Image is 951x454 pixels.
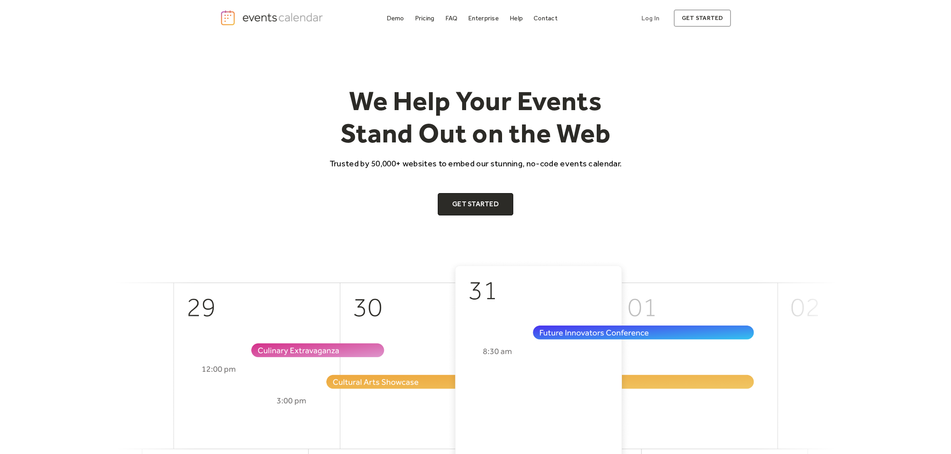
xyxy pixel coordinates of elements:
div: FAQ [445,16,458,20]
div: Pricing [415,16,435,20]
a: Demo [383,13,407,24]
div: Enterprise [468,16,498,20]
a: home [220,10,326,26]
a: Pricing [412,13,438,24]
h1: We Help Your Events Stand Out on the Web [322,85,629,150]
a: Contact [530,13,561,24]
a: Enterprise [465,13,502,24]
a: Log In [633,10,667,27]
div: Contact [534,16,558,20]
a: Get Started [438,193,513,215]
div: Help [510,16,523,20]
a: get started [674,10,731,27]
a: Help [506,13,526,24]
div: Demo [387,16,404,20]
a: FAQ [442,13,461,24]
p: Trusted by 50,000+ websites to embed our stunning, no-code events calendar. [322,158,629,169]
